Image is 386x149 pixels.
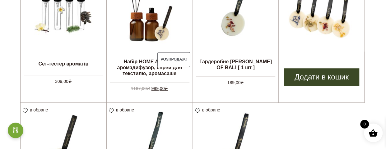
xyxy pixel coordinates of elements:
[195,108,200,113] img: unfavourite.svg
[240,80,244,85] span: ₴
[202,107,220,112] span: в обране
[109,108,114,113] img: unfavourite.svg
[165,86,168,91] span: ₴
[360,120,369,129] span: 0
[147,86,150,91] span: ₴
[116,107,134,112] span: в обране
[157,52,190,67] span: Розпродаж!
[193,56,279,73] h2: Гардеробне [PERSON_NAME] OF BALI [ 1 шт ]
[30,107,48,112] span: в обране
[21,56,106,72] h2: Сет-тестер ароматів
[107,56,193,79] h2: Набір HOME AROMA: аромадифузор, спрей для текстилю, аромасаше
[195,107,222,112] a: в обране
[23,108,28,113] img: unfavourite.svg
[131,86,150,91] bdi: 1187,00
[55,79,72,84] bdi: 309,00
[227,80,244,85] bdi: 189,00
[68,79,72,84] span: ₴
[23,107,50,112] a: в обране
[109,107,136,112] a: в обране
[151,86,168,91] bdi: 999,00
[284,68,359,86] a: Додати в кошик: “Мікс-сет гардеробних саше в різних ароматах [ 4 шт ]”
